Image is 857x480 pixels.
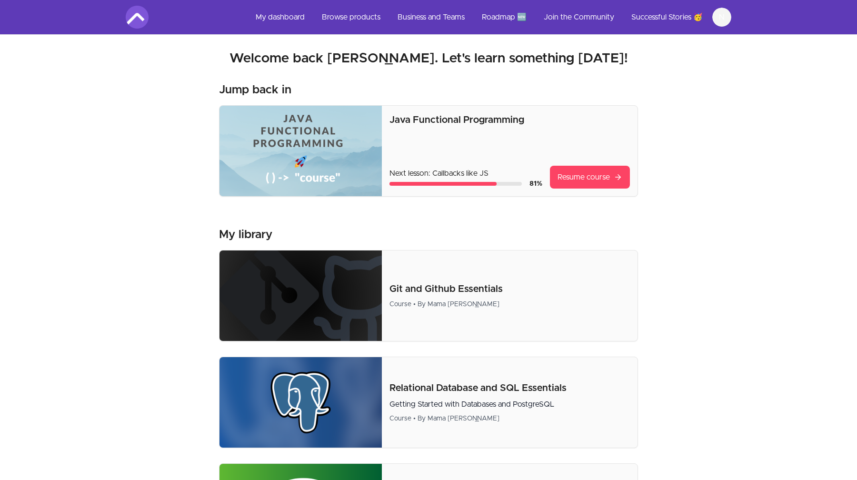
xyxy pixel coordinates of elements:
a: Product image for Relational Database and SQL EssentialsRelational Database and SQL EssentialsGet... [219,357,638,448]
h3: My library [219,227,272,242]
a: Product image for Git and Github EssentialsGit and Github EssentialsCourse • By Mama [PERSON_NAME] [219,250,638,341]
img: Product image for Relational Database and SQL Essentials [219,357,382,448]
h2: Welcome back [PERSON_NAME]. Let's learn something [DATE]! [126,50,731,67]
nav: Main [248,6,731,29]
span: 81 % [529,180,542,187]
a: My dashboard [248,6,312,29]
p: Relational Database and SQL Essentials [389,381,630,395]
p: Getting Started with Databases and PostgreSQL [389,399,630,410]
button: N [712,8,731,27]
a: Resume course [550,166,630,189]
p: Java Functional Programming [389,113,630,127]
img: Amigoscode logo [126,6,149,29]
a: Join the Community [536,6,622,29]
div: Course • By Mama [PERSON_NAME] [389,414,630,423]
p: Next lesson: Callbacks like JS [389,168,542,179]
div: Course • By Mama [PERSON_NAME] [389,300,630,309]
img: Product image for Git and Github Essentials [219,250,382,341]
div: Course progress [389,182,522,186]
a: Roadmap 🆕 [474,6,534,29]
a: Business and Teams [390,6,472,29]
h3: Jump back in [219,82,291,98]
a: Successful Stories 🥳 [624,6,710,29]
a: Browse products [314,6,388,29]
img: Product image for Java Functional Programming [219,106,382,196]
p: Git and Github Essentials [389,282,630,296]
